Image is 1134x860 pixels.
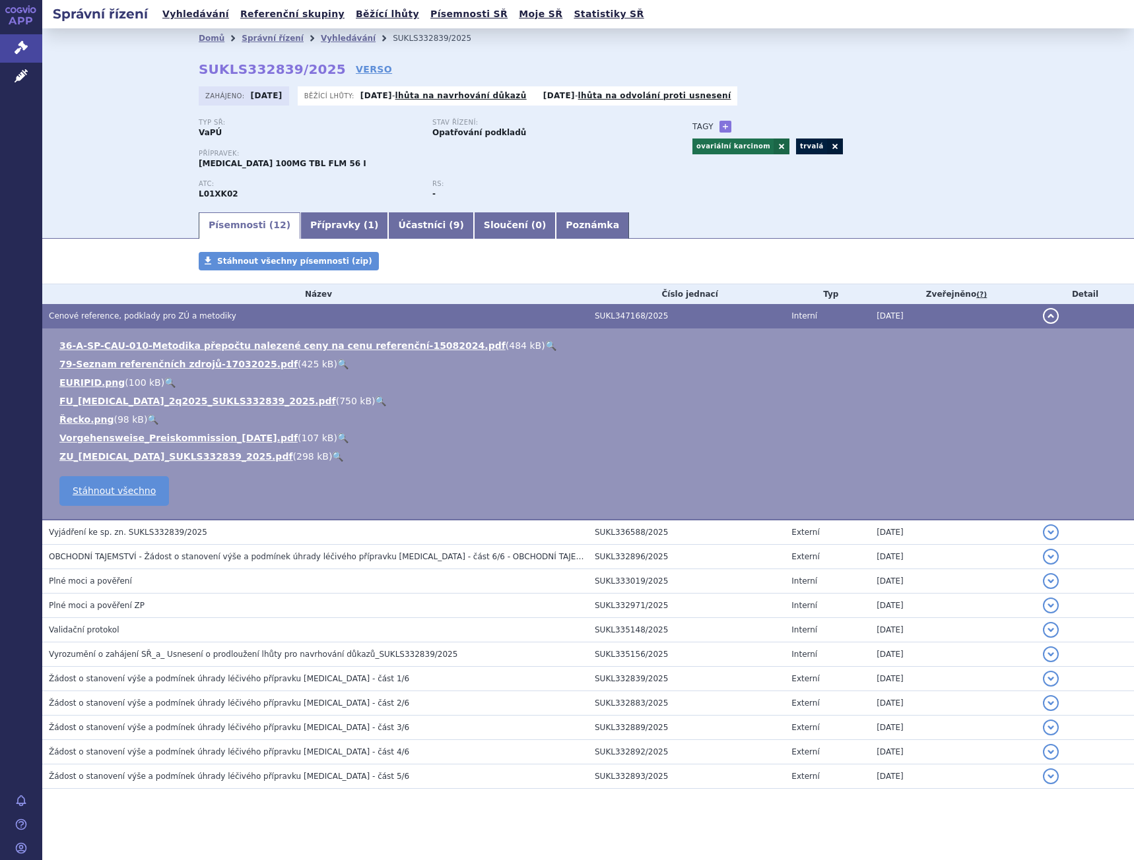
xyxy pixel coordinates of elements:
[578,91,731,100] a: lhůta na odvolání proti usnesení
[785,284,870,304] th: Typ
[976,290,987,299] abbr: (?)
[49,528,207,537] span: Vyjádření ke sp. zn. SUKLS332839/2025
[543,91,575,100] strong: [DATE]
[432,128,526,137] strong: Opatřování podkladů
[59,396,336,406] a: FU_[MEDICAL_DATA]_2q2025_SUKLS332839_2025.pdf
[337,433,349,443] a: 🔍
[59,450,1121,463] li: ( )
[49,698,409,708] span: Žádost o stanovení výše a podmínek úhrady léčivého přípravku Zejula - část 2/6
[199,34,224,43] a: Domů
[393,28,488,48] li: SUKLS332839/2025
[1036,284,1134,304] th: Detail
[49,650,457,659] span: Vyrozumění o zahájení SŘ_a_ Usnesení o prodloužení lhůty pro navrhování důkazů_SUKLS332839/2025
[588,594,785,618] td: SUKL332971/2025
[432,189,436,199] strong: -
[588,716,785,740] td: SUKL332889/2025
[588,691,785,716] td: SUKL332883/2025
[719,121,731,133] a: +
[588,545,785,569] td: SUKL332896/2025
[164,377,176,388] a: 🔍
[692,119,714,135] h3: Tagy
[59,357,1121,371] li: ( )
[300,212,388,239] a: Přípravky (1)
[588,618,785,642] td: SUKL335148/2025
[535,220,542,230] span: 0
[870,764,1036,789] td: [DATE]
[453,220,460,230] span: 9
[1043,524,1059,540] button: detail
[791,650,817,659] span: Interní
[49,772,409,781] span: Žádost o stanovení výše a podmínek úhrady léčivého přípravku Zejula - část 5/6
[796,138,827,154] a: trvalá
[1043,573,1059,589] button: detail
[360,91,392,100] strong: [DATE]
[199,180,419,188] p: ATC:
[59,476,169,506] a: Stáhnout všechno
[870,642,1036,667] td: [DATE]
[59,359,298,369] a: 79-Seznam referenčních zdrojů-17032025.pdf
[251,91,283,100] strong: [DATE]
[217,257,372,266] span: Stáhnout všechny písemnosti (zip)
[1043,308,1059,324] button: detail
[791,601,817,610] span: Interní
[59,340,506,351] a: 36-A-SP-CAU-010-Metodika přepočtu nalezené ceny na cenu referenční-15082024.pdf
[352,5,423,23] a: Běžící lhůty
[59,414,114,425] a: Řecko.png
[870,520,1036,545] td: [DATE]
[42,284,588,304] th: Název
[242,34,304,43] a: Správní řízení
[870,284,1036,304] th: Zveřejněno
[59,451,293,462] a: ZU_[MEDICAL_DATA]_SUKLS332839_2025.pdf
[375,396,386,406] a: 🔍
[791,747,819,756] span: Externí
[59,394,1121,408] li: ( )
[1043,695,1059,711] button: detail
[302,433,334,443] span: 107 kB
[426,5,512,23] a: Písemnosti SŘ
[59,431,1121,445] li: ( )
[199,150,666,158] p: Přípravek:
[59,377,125,388] a: EURIPID.png
[199,159,366,168] span: [MEDICAL_DATA] 100MG TBL FLM 56 I
[332,451,343,462] a: 🔍
[42,5,158,23] h2: Správní řízení
[59,413,1121,426] li: ( )
[117,414,144,425] span: 98 kB
[296,451,329,462] span: 298 kB
[432,119,653,127] p: Stav řízení:
[337,359,349,369] a: 🔍
[199,189,238,199] strong: NIRAPARIB
[870,740,1036,764] td: [DATE]
[588,520,785,545] td: SUKL336588/2025
[1043,744,1059,760] button: detail
[791,528,819,537] span: Externí
[1043,768,1059,784] button: detail
[1043,646,1059,662] button: detail
[49,674,409,683] span: Žádost o stanovení výše a podmínek úhrady léčivého přípravku Zejula - část 1/6
[59,339,1121,352] li: ( )
[588,284,785,304] th: Číslo jednací
[791,698,819,708] span: Externí
[791,552,819,561] span: Externí
[432,180,653,188] p: RS:
[388,212,473,239] a: Účastníci (9)
[870,304,1036,328] td: [DATE]
[1043,598,1059,613] button: detail
[339,396,372,406] span: 750 kB
[870,691,1036,716] td: [DATE]
[543,90,731,101] p: -
[870,618,1036,642] td: [DATE]
[49,576,132,586] span: Plné moci a pověření
[321,34,376,43] a: Vyhledávání
[1043,549,1059,565] button: detail
[474,212,556,239] a: Sloučení (0)
[395,91,527,100] a: lhůta na navrhování důkazů
[588,667,785,691] td: SUKL332839/2025
[199,252,379,270] a: Stáhnout všechny písemnosti (zip)
[199,61,346,77] strong: SUKLS332839/2025
[158,5,233,23] a: Vyhledávání
[356,63,392,76] a: VERSO
[49,552,600,561] span: OBCHODNÍ TAJEMSTVÍ - Žádost o stanovení výše a podmínek úhrady léčivého přípravku Zejula - část 6...
[692,138,774,154] a: ovariální karcinom
[588,764,785,789] td: SUKL332893/2025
